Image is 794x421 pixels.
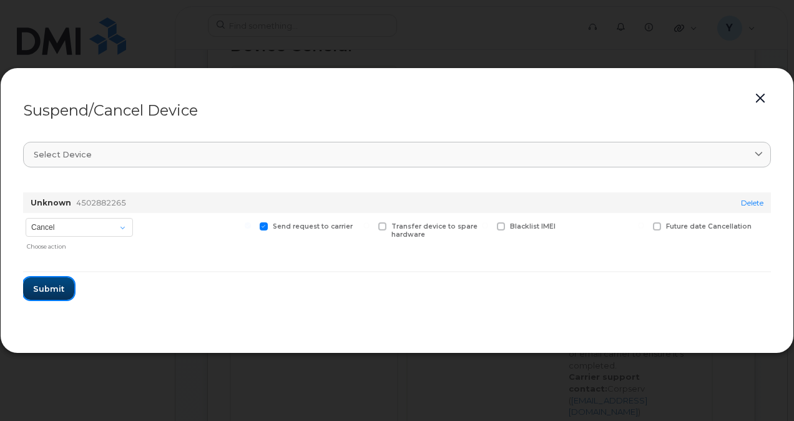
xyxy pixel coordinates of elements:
span: Send request to carrier [273,222,353,230]
input: Blacklist IMEI [482,222,488,229]
input: Transfer device to spare hardware [363,222,370,229]
input: Send request to carrier [245,222,251,229]
a: Delete [741,198,763,207]
input: Future date Cancellation [638,222,644,229]
span: Future date Cancellation [666,222,752,230]
span: Transfer device to spare hardware [391,222,478,239]
span: Blacklist IMEI [510,222,556,230]
div: Suspend/Cancel Device [23,103,771,118]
